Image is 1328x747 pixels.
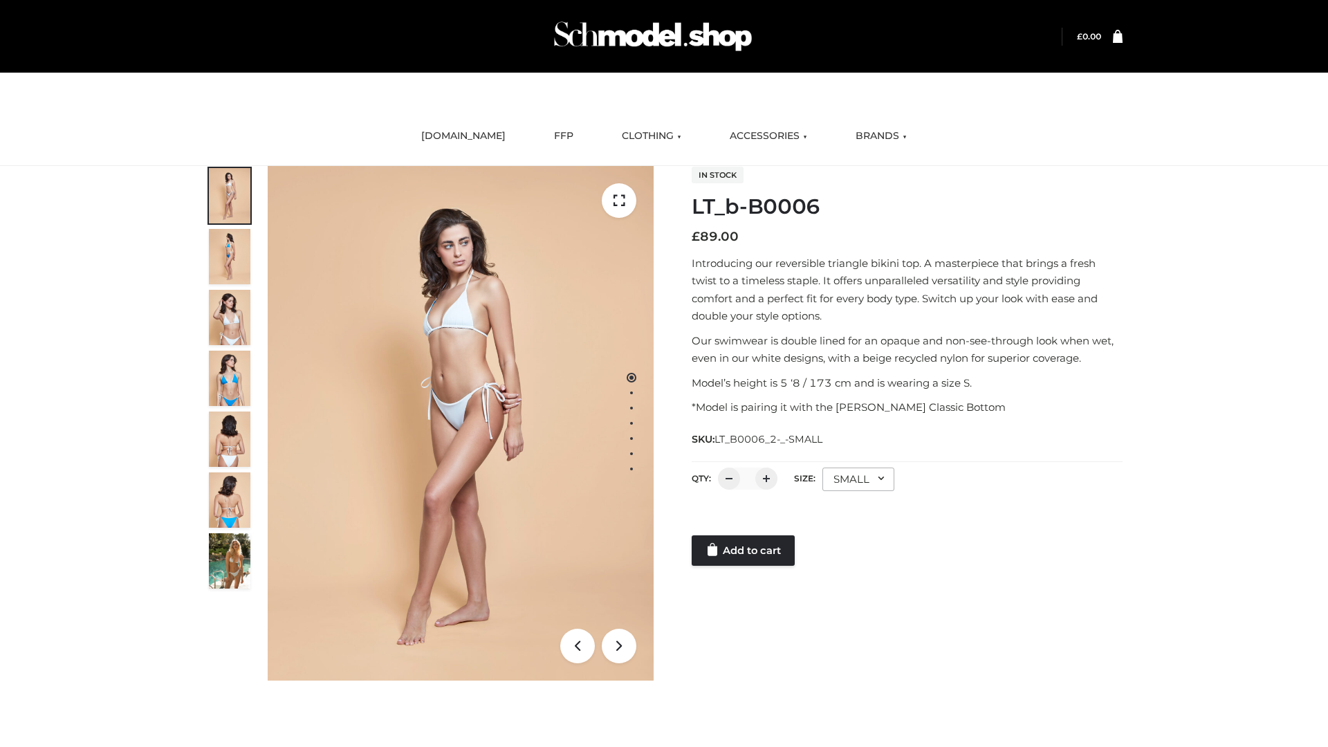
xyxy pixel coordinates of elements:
[611,121,692,151] a: CLOTHING
[549,9,757,64] img: Schmodel Admin 964
[544,121,584,151] a: FFP
[692,374,1123,392] p: Model’s height is 5 ‘8 / 173 cm and is wearing a size S.
[692,332,1123,367] p: Our swimwear is double lined for an opaque and non-see-through look when wet, even in our white d...
[845,121,917,151] a: BRANDS
[209,290,250,345] img: ArielClassicBikiniTop_CloudNine_AzureSky_OW114ECO_3-scaled.jpg
[692,229,700,244] span: £
[209,168,250,223] img: ArielClassicBikiniTop_CloudNine_AzureSky_OW114ECO_1-scaled.jpg
[692,473,711,483] label: QTY:
[209,533,250,589] img: Arieltop_CloudNine_AzureSky2.jpg
[209,229,250,284] img: ArielClassicBikiniTop_CloudNine_AzureSky_OW114ECO_2-scaled.jpg
[692,229,739,244] bdi: 89.00
[794,473,815,483] label: Size:
[692,535,795,566] a: Add to cart
[1077,31,1101,41] a: £0.00
[268,166,654,681] img: ArielClassicBikiniTop_CloudNine_AzureSky_OW114ECO_1
[822,468,894,491] div: SMALL
[692,398,1123,416] p: *Model is pairing it with the [PERSON_NAME] Classic Bottom
[1077,31,1101,41] bdi: 0.00
[692,255,1123,325] p: Introducing our reversible triangle bikini top. A masterpiece that brings a fresh twist to a time...
[692,431,824,448] span: SKU:
[692,194,1123,219] h1: LT_b-B0006
[1077,31,1082,41] span: £
[719,121,818,151] a: ACCESSORIES
[714,433,822,445] span: LT_B0006_2-_-SMALL
[209,351,250,406] img: ArielClassicBikiniTop_CloudNine_AzureSky_OW114ECO_4-scaled.jpg
[411,121,516,151] a: [DOMAIN_NAME]
[209,472,250,528] img: ArielClassicBikiniTop_CloudNine_AzureSky_OW114ECO_8-scaled.jpg
[692,167,744,183] span: In stock
[209,412,250,467] img: ArielClassicBikiniTop_CloudNine_AzureSky_OW114ECO_7-scaled.jpg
